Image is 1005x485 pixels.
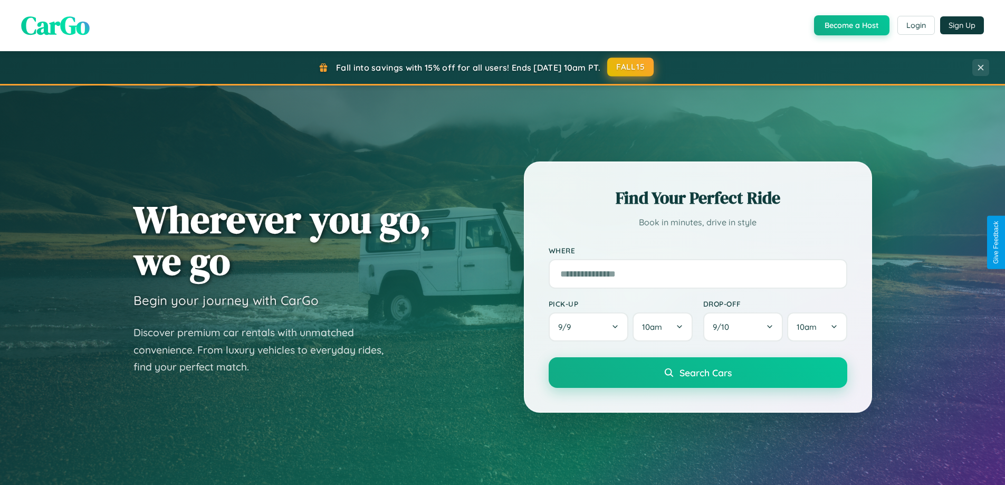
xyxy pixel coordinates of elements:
span: CarGo [21,8,90,43]
span: 10am [642,322,662,332]
h2: Find Your Perfect Ride [549,186,847,210]
span: 9 / 9 [558,322,576,332]
h3: Begin your journey with CarGo [133,292,319,308]
span: 9 / 10 [713,322,734,332]
label: Where [549,246,847,255]
label: Pick-up [549,299,693,308]
button: FALL15 [607,58,654,77]
button: Search Cars [549,357,847,388]
button: 9/9 [549,312,629,341]
button: Sign Up [940,16,984,34]
button: Become a Host [814,15,889,35]
span: 10am [797,322,817,332]
button: Login [897,16,935,35]
p: Discover premium car rentals with unmatched convenience. From luxury vehicles to everyday rides, ... [133,324,397,376]
div: Give Feedback [992,221,1000,264]
button: 10am [633,312,692,341]
p: Book in minutes, drive in style [549,215,847,230]
button: 10am [787,312,847,341]
span: Fall into savings with 15% off for all users! Ends [DATE] 10am PT. [336,62,600,73]
label: Drop-off [703,299,847,308]
h1: Wherever you go, we go [133,198,431,282]
span: Search Cars [679,367,732,378]
button: 9/10 [703,312,783,341]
